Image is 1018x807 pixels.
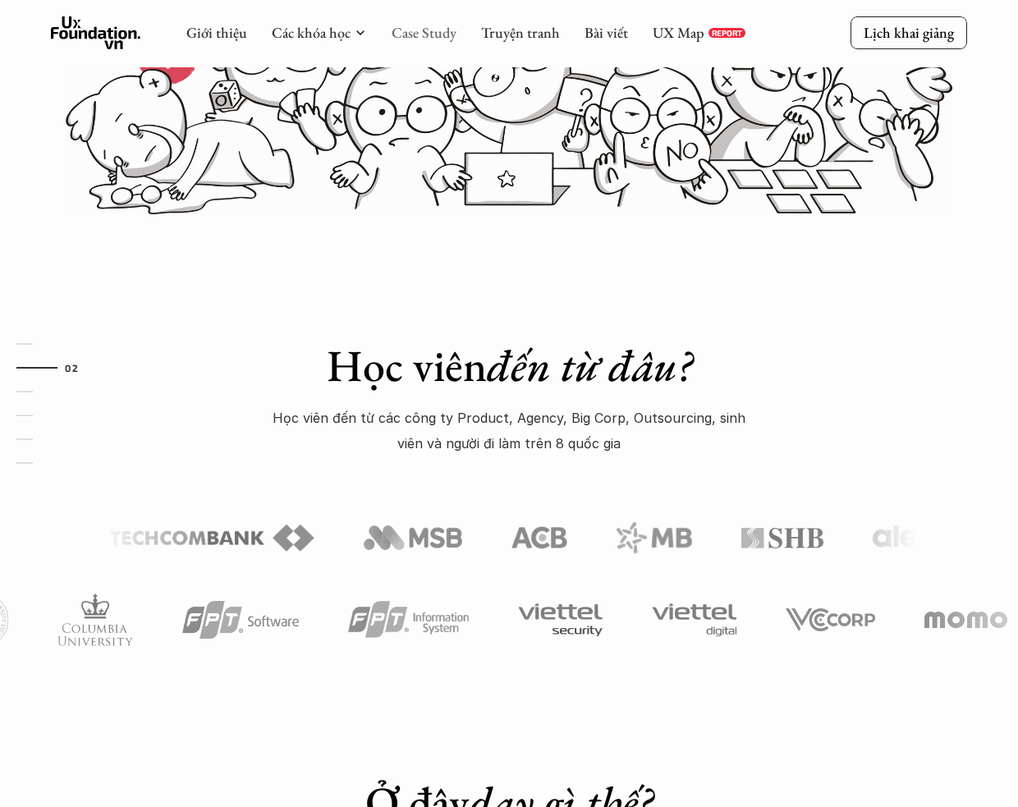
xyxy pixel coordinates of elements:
p: Lịch khai giảng [864,23,954,42]
a: 02 [16,358,94,378]
a: Bài viết [585,23,628,42]
a: Case Study [392,23,456,42]
a: Giới thiệu [186,23,247,42]
p: REPORT [712,28,742,38]
a: Các khóa học [272,23,351,42]
p: Học viên đến từ các công ty Product, Agency, Big Corp, Outsourcing, sinh viên và người đi làm trê... [263,406,755,456]
a: Lịch khai giảng [851,16,967,48]
h1: Học viên [259,339,759,392]
a: Truyện tranh [481,23,560,42]
a: REPORT [708,28,745,38]
strong: 02 [65,362,78,374]
em: đến từ đâu? [487,337,692,394]
a: UX Map [653,23,704,42]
